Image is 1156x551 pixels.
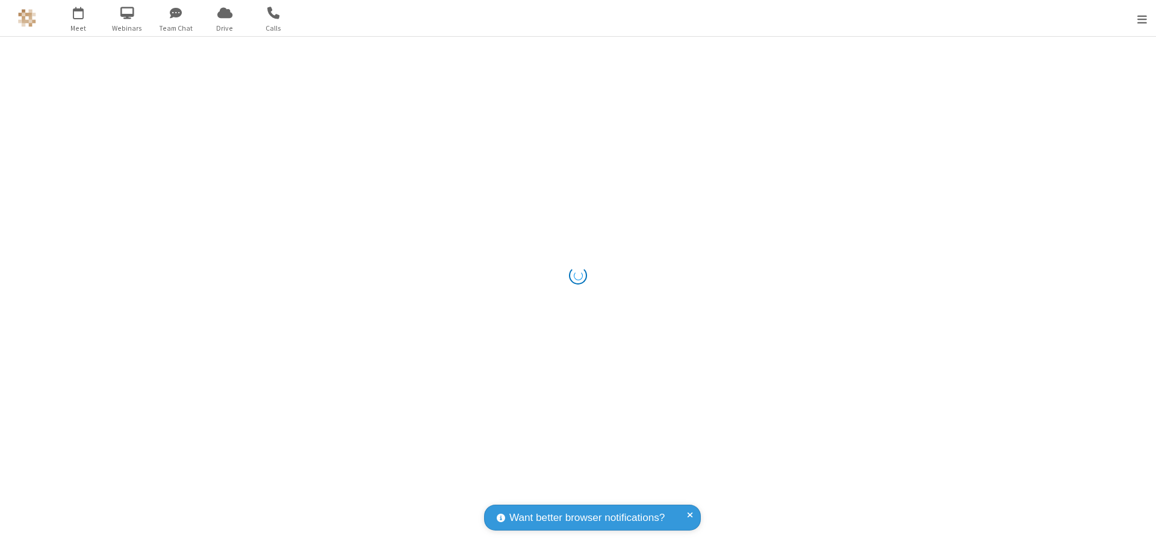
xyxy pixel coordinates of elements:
[202,23,247,34] span: Drive
[251,23,296,34] span: Calls
[56,23,101,34] span: Meet
[105,23,150,34] span: Webinars
[509,510,665,526] span: Want better browser notifications?
[18,9,36,27] img: QA Selenium DO NOT DELETE OR CHANGE
[154,23,199,34] span: Team Chat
